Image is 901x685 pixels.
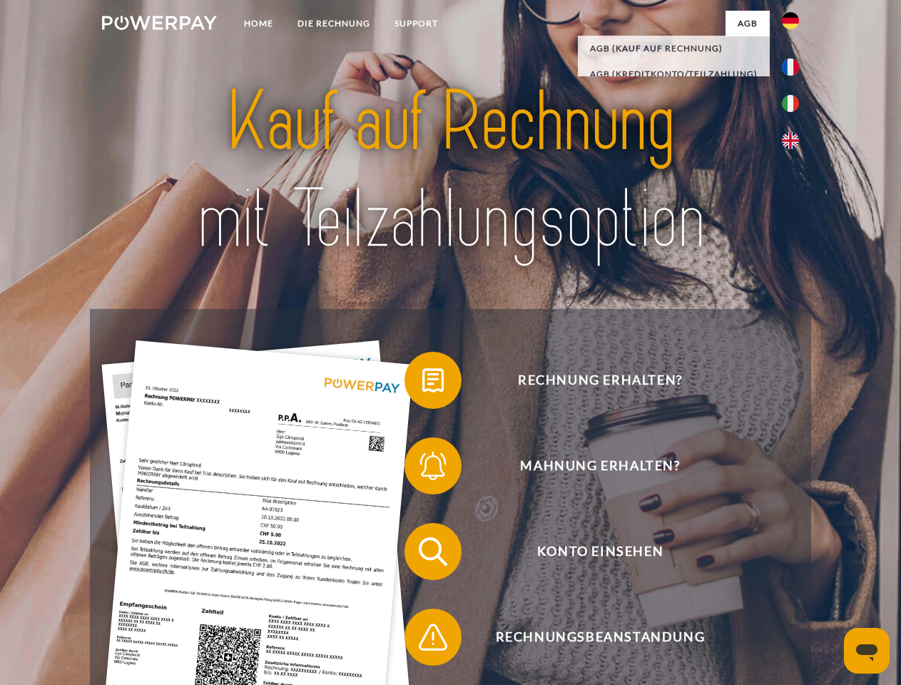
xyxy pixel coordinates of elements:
[425,352,775,409] span: Rechnung erhalten?
[782,132,799,149] img: en
[578,36,770,61] a: AGB (Kauf auf Rechnung)
[415,448,451,484] img: qb_bell.svg
[382,11,450,36] a: SUPPORT
[782,95,799,112] img: it
[102,16,217,30] img: logo-powerpay-white.svg
[782,59,799,76] img: fr
[425,523,775,580] span: Konto einsehen
[285,11,382,36] a: DIE RECHNUNG
[415,362,451,398] img: qb_bill.svg
[404,523,775,580] button: Konto einsehen
[425,437,775,494] span: Mahnung erhalten?
[136,68,765,273] img: title-powerpay_de.svg
[404,609,775,666] button: Rechnungsbeanstandung
[425,609,775,666] span: Rechnungsbeanstandung
[415,619,451,655] img: qb_warning.svg
[404,352,775,409] button: Rechnung erhalten?
[404,437,775,494] button: Mahnung erhalten?
[726,11,770,36] a: agb
[232,11,285,36] a: Home
[782,12,799,29] img: de
[415,534,451,569] img: qb_search.svg
[844,628,890,674] iframe: Schaltfläche zum Öffnen des Messaging-Fensters
[578,61,770,87] a: AGB (Kreditkonto/Teilzahlung)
